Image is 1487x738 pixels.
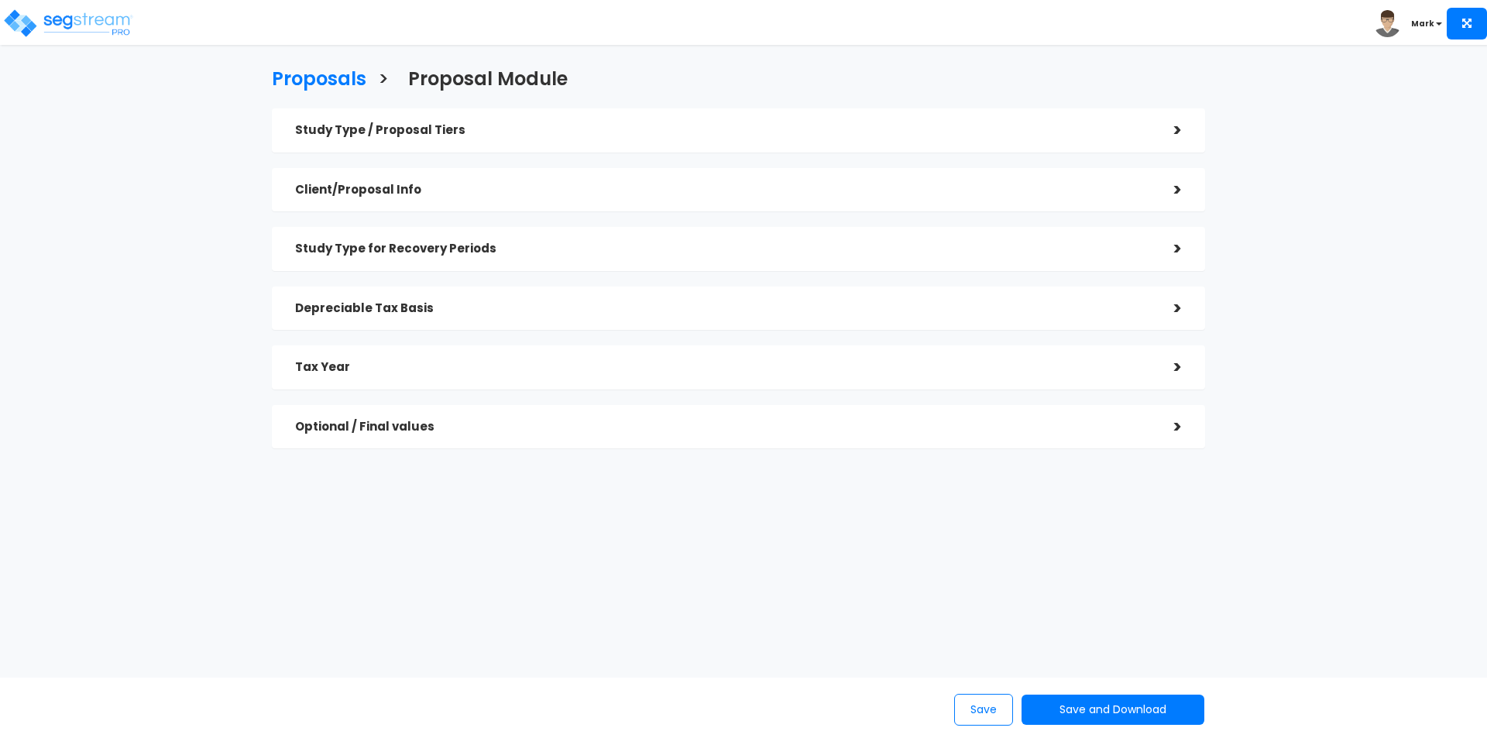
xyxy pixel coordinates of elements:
[1151,415,1182,439] div: >
[272,69,366,93] h3: Proposals
[2,8,134,39] img: logo_pro_r.png
[1151,355,1182,379] div: >
[397,53,568,101] a: Proposal Module
[295,302,1151,315] h5: Depreciable Tax Basis
[954,694,1013,726] button: Save
[408,69,568,93] h3: Proposal Module
[295,184,1151,197] h5: Client/Proposal Info
[1022,695,1204,725] button: Save and Download
[295,124,1151,137] h5: Study Type / Proposal Tiers
[1411,18,1434,29] b: Mark
[295,420,1151,434] h5: Optional / Final values
[295,361,1151,374] h5: Tax Year
[1151,297,1182,321] div: >
[1374,10,1401,37] img: avatar.png
[1151,118,1182,142] div: >
[1151,237,1182,261] div: >
[1151,178,1182,202] div: >
[260,53,366,101] a: Proposals
[295,242,1151,256] h5: Study Type for Recovery Periods
[378,69,389,93] h3: >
